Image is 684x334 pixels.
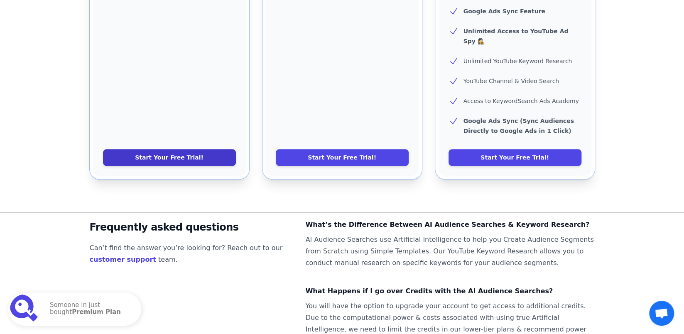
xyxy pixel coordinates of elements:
[463,28,569,44] b: Unlimited Access to YouTube Ad Spy 🕵️‍♀️
[449,149,581,166] a: Start Your Free Trial!
[463,118,574,134] b: Google Ads Sync (Sync Audiences Directly to Google Ads in 1 Click)
[306,219,595,231] dt: What’s the Difference Between AI Audience Searches & Keyword Research?
[72,308,121,316] strong: Premium Plan
[463,58,572,64] span: Unlimited YouTube Keyword Research
[90,219,292,236] h2: Frequently asked questions
[463,78,559,84] span: YouTube Channel & Video Search
[306,285,595,297] dt: What Happens if I go over Credits with the AI Audience Searches?
[463,98,579,104] span: Access to KeywordSearch Ads Academy
[463,8,545,15] b: Google Ads Sync Feature
[50,302,133,317] p: Someone in just bought
[10,294,40,324] img: Premium Plan
[306,234,595,269] dd: AI Audience Searches use Artificial Intelligence to help you Create Audience Segments from Scratc...
[103,149,236,166] a: Start Your Free Trial!
[649,301,674,326] a: Aprire la chat
[276,149,409,166] a: Start Your Free Trial!
[90,242,292,265] p: Can’t find the answer you’re looking for? Reach out to our team.
[90,255,156,263] a: customer support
